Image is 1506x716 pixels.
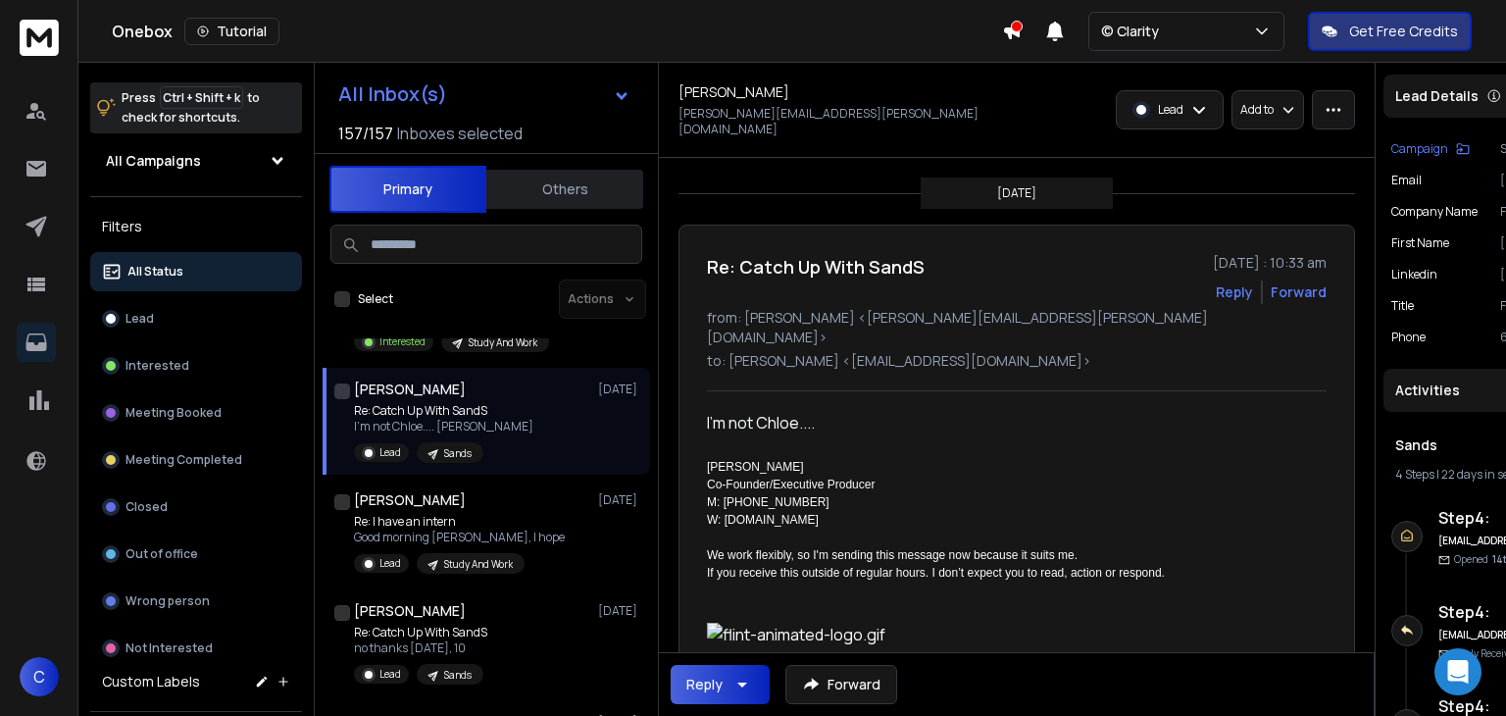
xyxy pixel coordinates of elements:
[397,122,523,145] h3: Inboxes selected
[997,185,1036,201] p: [DATE]
[90,213,302,240] h3: Filters
[379,334,426,349] p: Interested
[1349,22,1458,41] p: Get Free Credits
[90,141,302,180] button: All Campaigns
[379,667,401,682] p: Lead
[444,446,472,461] p: Sands
[90,535,302,574] button: Out of office
[125,546,198,562] p: Out of office
[444,557,513,572] p: Study And Work
[125,593,210,609] p: Wrong person
[1391,141,1470,157] button: Campaign
[1213,253,1327,273] p: [DATE] : 10:33 am
[354,601,466,621] h1: [PERSON_NAME]
[354,403,533,419] p: Re: Catch Up With SandS
[1391,204,1478,220] p: Company Name
[90,629,302,668] button: Not Interested
[1101,22,1167,41] p: © Clarity
[671,665,770,704] button: Reply
[323,75,646,114] button: All Inbox(s)
[354,514,565,530] p: Re: I have an intern
[112,18,1002,45] div: Onebox
[125,499,168,515] p: Closed
[1158,102,1183,118] p: Lead
[678,82,789,102] h1: [PERSON_NAME]
[1240,102,1274,118] p: Add to
[1391,235,1449,251] p: First Name
[1391,173,1422,188] p: Email
[444,668,472,683] p: Sands
[338,84,447,104] h1: All Inbox(s)
[90,440,302,480] button: Meeting Completed
[90,252,302,291] button: All Status
[20,657,59,696] button: C
[1391,330,1426,345] p: Phone
[354,640,487,656] p: no thanks [DATE], 10
[125,311,154,327] p: Lead
[379,445,401,460] p: Lead
[354,530,565,545] p: Good morning [PERSON_NAME], I hope
[1391,298,1414,314] p: title
[102,672,200,691] h3: Custom Labels
[785,665,897,704] button: Forward
[125,405,222,421] p: Meeting Booked
[354,380,466,399] h1: [PERSON_NAME]
[678,106,1011,137] p: [PERSON_NAME][EMAIL_ADDRESS][PERSON_NAME][DOMAIN_NAME]
[125,358,189,374] p: Interested
[598,492,642,508] p: [DATE]
[127,264,183,280] p: All Status
[90,346,302,385] button: Interested
[707,253,925,281] h1: Re: Catch Up With SandS
[707,308,1327,347] p: from: [PERSON_NAME] <[PERSON_NAME][EMAIL_ADDRESS][PERSON_NAME][DOMAIN_NAME]>
[90,299,302,338] button: Lead
[358,291,393,307] label: Select
[686,675,723,694] div: Reply
[1434,648,1481,695] div: Open Intercom Messenger
[354,419,533,435] p: I'm not Chloe.... [PERSON_NAME]
[1395,466,1434,483] span: 4 Steps
[106,151,201,171] h1: All Campaigns
[90,393,302,433] button: Meeting Booked
[1391,267,1437,282] p: linkedin
[598,603,642,619] p: [DATE]
[486,168,643,211] button: Others
[1216,282,1253,302] button: Reply
[329,166,486,213] button: Primary
[90,487,302,527] button: Closed
[1395,86,1479,106] p: Lead Details
[1391,141,1448,157] p: Campaign
[469,335,537,350] p: Study And Work
[90,582,302,621] button: Wrong person
[125,640,213,656] p: Not Interested
[338,122,393,145] span: 157 / 157
[707,623,1280,646] img: flint-animated-logo.gif
[379,556,401,571] p: Lead
[160,86,243,109] span: Ctrl + Shift + k
[1308,12,1472,51] button: Get Free Credits
[184,18,279,45] button: Tutorial
[354,625,487,640] p: Re: Catch Up With SandS
[125,452,242,468] p: Meeting Completed
[707,351,1327,371] p: to: [PERSON_NAME] <[EMAIL_ADDRESS][DOMAIN_NAME]>
[598,382,642,397] p: [DATE]
[707,458,1280,582] div: [PERSON_NAME] Co-Founder/Executive Producer M: [PHONE_NUMBER] W: [DOMAIN_NAME] We work flexibly, ...
[354,490,466,510] h1: [PERSON_NAME]
[1271,282,1327,302] div: Forward
[122,88,260,128] p: Press to check for shortcuts.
